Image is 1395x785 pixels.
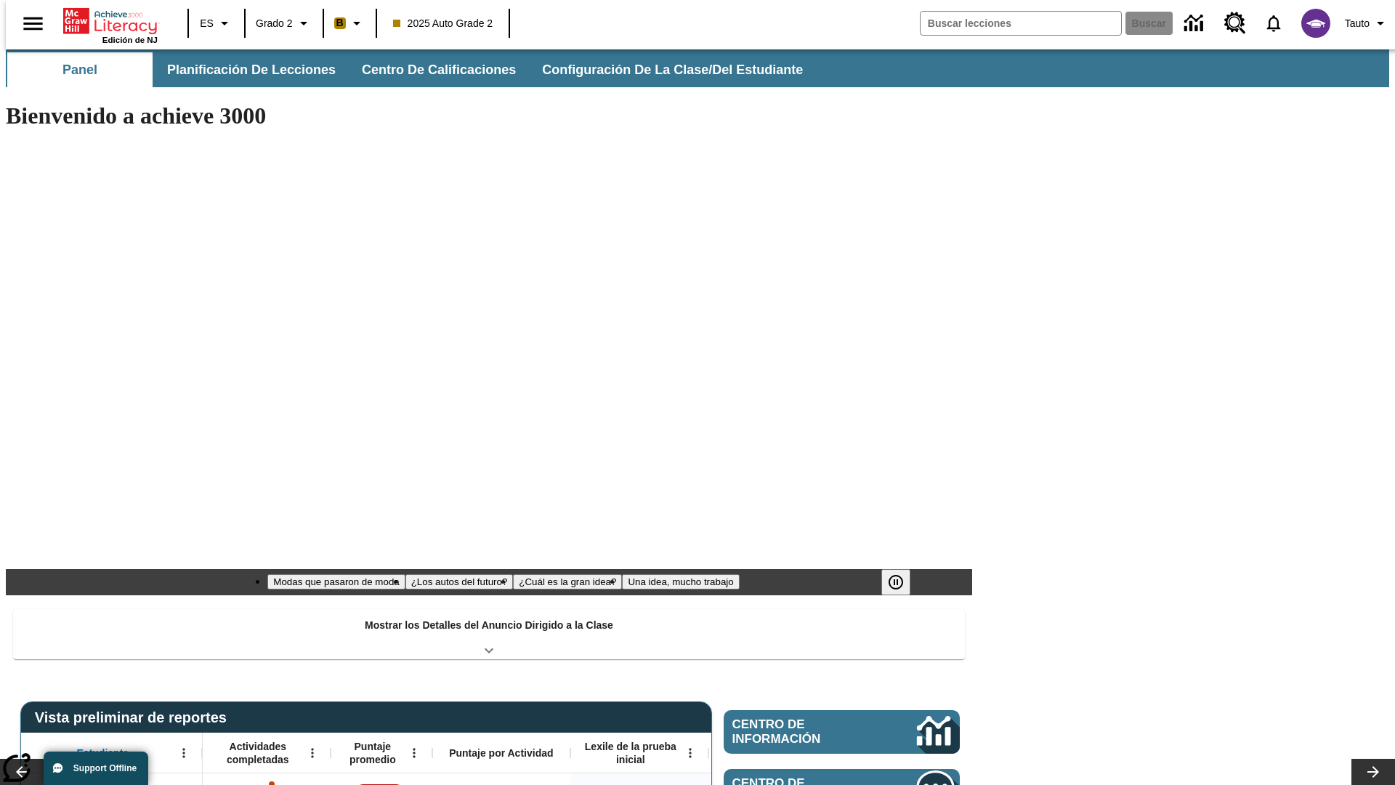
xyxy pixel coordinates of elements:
div: Pausar [881,569,925,595]
button: Escoja un nuevo avatar [1293,4,1339,42]
button: Planificación de lecciones [155,52,347,87]
button: Diapositiva 3 ¿Cuál es la gran idea? [513,574,622,589]
span: Estudiante [77,746,129,760]
div: Portada [63,5,158,44]
button: Abrir menú [173,742,195,764]
div: Mostrar los Detalles del Anuncio Dirigido a la Clase [13,609,965,659]
button: Boost El color de la clase es anaranjado claro. Cambiar el color de la clase. [328,10,371,36]
button: Configuración de la clase/del estudiante [530,52,814,87]
button: Support Offline [44,752,148,785]
button: Abrir menú [403,742,425,764]
button: Abrir menú [302,742,323,764]
p: Mostrar los Detalles del Anuncio Dirigido a la Clase [365,618,613,633]
span: B [336,14,344,32]
button: Lenguaje: ES, Selecciona un idioma [193,10,240,36]
a: Centro de información [724,710,960,754]
button: Grado: Grado 2, Elige un grado [250,10,318,36]
span: ES [200,16,214,31]
span: Grado 2 [256,16,293,31]
input: Buscar campo [921,12,1121,35]
button: Diapositiva 4 Una idea, mucho trabajo [622,574,739,589]
div: Subbarra de navegación [6,49,1389,87]
button: Abrir el menú lateral [12,2,54,45]
button: Centro de calificaciones [350,52,527,87]
button: Abrir menú [679,742,701,764]
button: Carrusel de lecciones, seguir [1351,759,1395,785]
a: Notificaciones [1255,4,1293,42]
img: avatar image [1301,9,1330,38]
button: Perfil/Configuración [1339,10,1395,36]
button: Diapositiva 2 ¿Los autos del futuro? [405,574,514,589]
span: Tauto [1345,16,1370,31]
span: Edición de NJ [102,36,158,44]
button: Pausar [881,569,910,595]
a: Centro de recursos, Se abrirá en una pestaña nueva. [1216,4,1255,43]
h1: Bienvenido a achieve 3000 [6,102,972,129]
body: Máximo 600 caracteres Presiona Escape para desactivar la barra de herramientas Presiona Alt + F10... [6,12,212,25]
span: Support Offline [73,763,137,773]
span: Vista preliminar de reportes [35,709,234,726]
button: Diapositiva 1 Modas que pasaron de moda [267,574,405,589]
span: Lexile de la prueba inicial [578,740,684,766]
button: Panel [7,52,153,87]
span: 2025 Auto Grade 2 [393,16,493,31]
a: Centro de información [1176,4,1216,44]
span: Actividades completadas [210,740,306,766]
div: Subbarra de navegación [6,52,816,87]
span: Centro de información [732,717,868,746]
span: Puntaje promedio [338,740,408,766]
span: Puntaje por Actividad [449,746,553,760]
a: Portada [63,7,158,36]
